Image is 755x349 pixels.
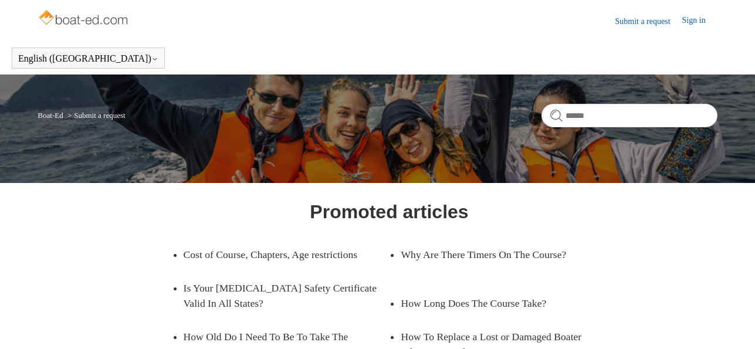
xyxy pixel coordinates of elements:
input: Search [541,104,717,127]
img: Boat-Ed Help Center home page [38,7,131,31]
a: Boat-Ed [38,111,63,120]
a: Cost of Course, Chapters, Age restrictions [184,238,372,271]
div: Live chat [724,318,755,349]
button: English ([GEOGRAPHIC_DATA]) [18,53,158,64]
a: Is Your [MEDICAL_DATA] Safety Certificate Valid In All States? [184,272,390,320]
a: How Long Does The Course Take? [401,287,589,320]
a: Sign in [682,14,717,28]
a: Why Are There Timers On The Course? [401,238,589,271]
h1: Promoted articles [310,198,468,226]
li: Boat-Ed [38,111,65,120]
li: Submit a request [65,111,126,120]
a: Submit a request [615,15,682,28]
